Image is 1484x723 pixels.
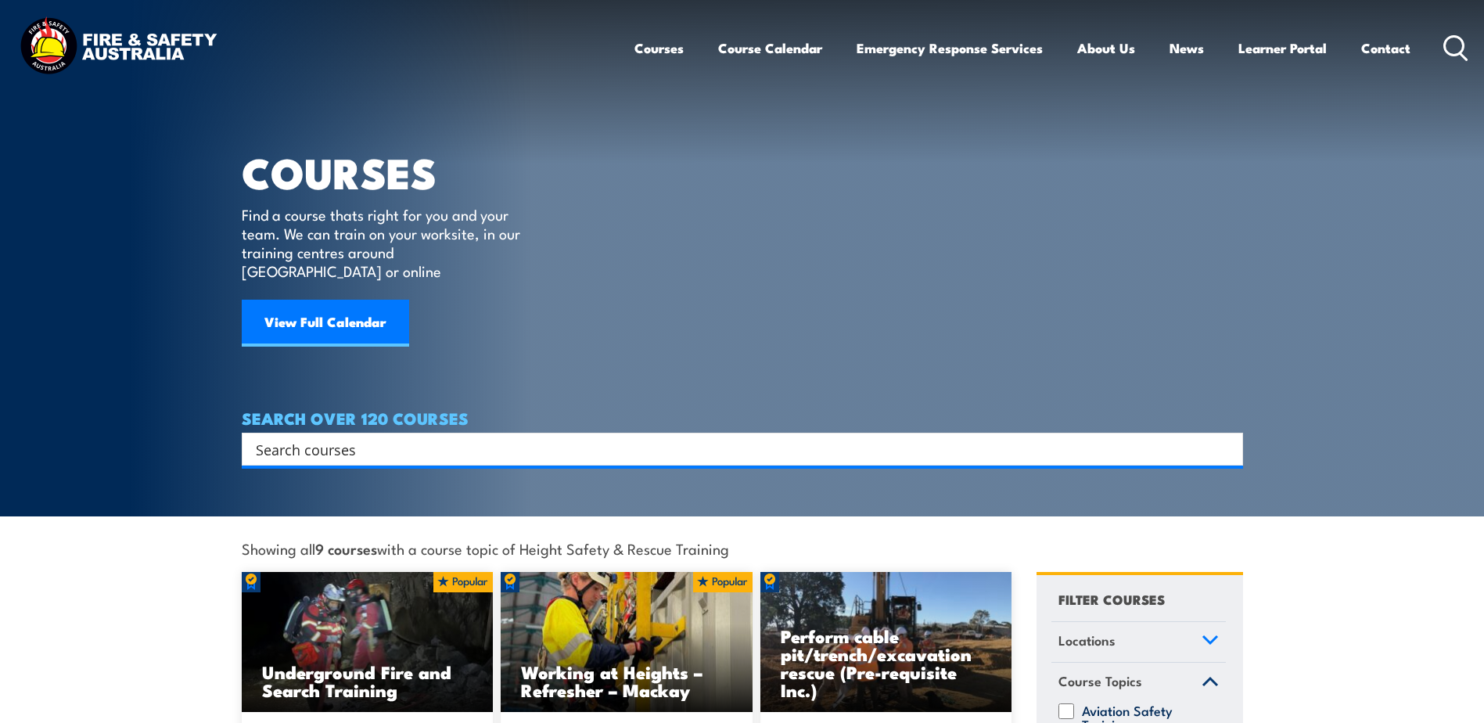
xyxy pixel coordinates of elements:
[1051,622,1226,663] a: Locations
[1216,438,1238,460] button: Search magnifier button
[242,205,527,280] p: Find a course thats right for you and your team. We can train on your worksite, in our training c...
[242,409,1243,426] h4: SEARCH OVER 120 COURSES
[634,27,684,69] a: Courses
[781,627,992,699] h3: Perform cable pit/trench/excavation rescue (Pre-requisite Inc.)
[1170,27,1204,69] a: News
[1058,671,1142,692] span: Course Topics
[259,438,1212,460] form: Search form
[501,572,753,713] img: Work Safely at Heights Training (1)
[1361,27,1410,69] a: Contact
[857,27,1043,69] a: Emergency Response Services
[1058,588,1165,610] h4: FILTER COURSES
[242,572,494,713] a: Underground Fire and Search Training
[521,663,732,699] h3: Working at Heights – Refresher – Mackay
[760,572,1012,713] img: Perform Cable Pit/Trench/Excavation Rescue TRAINING
[242,153,543,190] h1: COURSES
[718,27,822,69] a: Course Calendar
[1238,27,1327,69] a: Learner Portal
[256,437,1209,461] input: Search input
[1051,663,1226,703] a: Course Topics
[242,540,729,556] span: Showing all with a course topic of Height Safety & Rescue Training
[501,572,753,713] a: Working at Heights – Refresher – Mackay
[262,663,473,699] h3: Underground Fire and Search Training
[1077,27,1135,69] a: About Us
[242,572,494,713] img: Underground mine rescue
[242,300,409,347] a: View Full Calendar
[760,572,1012,713] a: Perform cable pit/trench/excavation rescue (Pre-requisite Inc.)
[1058,630,1116,651] span: Locations
[315,538,377,559] strong: 9 courses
